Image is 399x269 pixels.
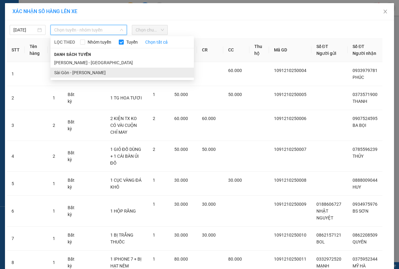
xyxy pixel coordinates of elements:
[7,62,25,86] td: 1
[228,92,242,97] span: 50.000
[50,52,95,57] span: Danh sách tuyến
[274,116,306,121] span: 1091210250006
[174,202,188,207] span: 30.000
[153,147,155,152] span: 2
[353,92,377,97] span: 0373571900
[353,75,364,80] span: PHÚC
[316,202,341,207] span: 0188606727
[274,147,306,152] span: 1091210250007
[202,233,216,238] span: 30.000
[50,58,194,68] li: [PERSON_NAME] - [GEOGRAPHIC_DATA]
[153,92,155,97] span: 1
[353,202,377,207] span: 0934975976
[124,39,140,46] span: Tuyến
[153,116,155,121] span: 2
[274,257,306,262] span: 1091210250011
[316,263,329,268] span: MẠNH
[110,95,142,100] span: 1 TG HOA TƯƠI
[353,123,366,128] span: BA BỌI
[110,178,142,190] span: 1 CỤC VÀNG ĐÁ KHÔ
[269,38,311,62] th: Mã GD
[53,209,55,214] span: 1
[63,172,82,196] td: Bất kỳ
[174,116,188,121] span: 60.000
[353,257,377,262] span: 0375952344
[54,25,123,35] span: Chọn tuyến - nhóm tuyến
[202,147,216,152] span: 50.000
[54,39,75,46] span: LỌC THEO
[63,141,82,172] td: Bất kỳ
[53,154,55,159] span: 2
[153,257,155,262] span: 1
[316,209,333,220] span: NHẬT NGUYỆT
[7,196,25,227] td: 6
[377,3,394,21] button: Close
[153,202,155,207] span: 1
[53,95,55,100] span: 1
[353,185,361,190] span: HUY
[48,38,63,62] th: SL
[174,257,188,262] span: 80.000
[274,92,306,97] span: 1091210250005
[353,178,377,183] span: 0888009044
[249,38,269,62] th: Thu hộ
[53,123,55,128] span: 2
[353,116,377,121] span: 0907524595
[383,9,388,14] span: close
[7,141,25,172] td: 4
[228,178,242,183] span: 30.000
[7,86,25,110] td: 2
[316,239,325,244] span: BOL
[7,110,25,141] td: 3
[202,202,216,207] span: 30.000
[53,181,55,186] span: 1
[53,260,55,265] span: 1
[316,44,328,49] span: Số ĐT
[110,147,141,166] span: 1 GIỎ ĐỒ DÙNG + 1 CÁI BÀN ỦI ĐỒ
[110,233,133,244] span: 1 BỊ TRẮNG THUỐC
[12,8,77,14] span: XÁC NHẬN SỐ HÀNG LÊN XE
[174,233,188,238] span: 30.000
[353,263,366,268] span: MỸ HÀ
[110,209,136,214] span: 1 HỘP RĂNG
[120,28,123,32] span: down
[353,68,377,73] span: 0933979781
[316,51,336,56] span: Người gửi
[197,38,223,62] th: CR
[274,202,306,207] span: 1091210250009
[153,233,155,238] span: 1
[353,239,367,244] span: QUYÊN
[316,257,341,262] span: 0332972520
[110,116,137,135] span: 2 KIỆN TX KO CÓ VÀI CUỘN CHỈ MAY
[7,38,25,62] th: STT
[353,209,368,214] span: BS SƠN
[7,172,25,196] td: 5
[174,147,188,152] span: 50.000
[353,44,364,49] span: Số ĐT
[353,147,377,152] span: 0785596239
[153,178,155,183] span: 1
[353,51,376,56] span: Người nhận
[274,68,306,73] span: 1091210250004
[274,233,306,238] span: 1091210250010
[110,257,142,268] span: 1 IPHONE 7 + BỊ HẠT NÊM
[223,38,249,62] th: CC
[50,68,194,78] li: Sài Gòn - [PERSON_NAME]
[63,86,82,110] td: Bất kỳ
[202,116,216,121] span: 60.000
[13,26,36,33] input: 12/10/2025
[353,233,377,238] span: 0862208509
[63,227,82,251] td: Bất kỳ
[85,39,114,46] span: Nhóm tuyến
[353,99,367,104] span: THANH
[25,38,48,62] th: Tên hàng
[353,154,363,159] span: THỦY
[228,257,242,262] span: 80.000
[145,39,168,46] a: Chọn tất cả
[63,110,82,141] td: Bất kỳ
[174,178,188,183] span: 30.000
[274,178,306,183] span: 1091210250008
[136,25,164,35] span: Chọn chuyến
[63,196,82,227] td: Bất kỳ
[316,233,341,238] span: 0862157121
